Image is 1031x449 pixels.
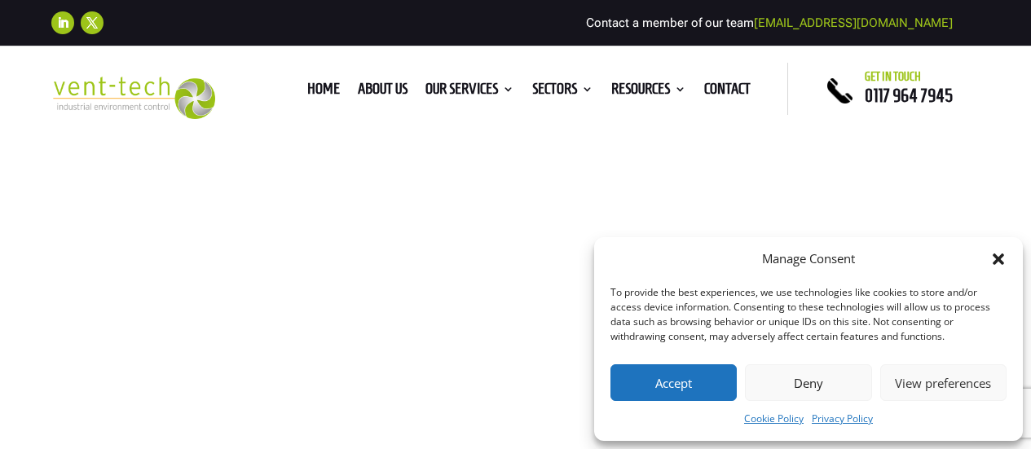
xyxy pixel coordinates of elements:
span: Get in touch [865,70,921,83]
a: [EMAIL_ADDRESS][DOMAIN_NAME] [754,15,953,30]
a: Contact [704,83,751,101]
a: Cookie Policy [744,409,804,429]
div: Close dialog [990,251,1007,267]
div: Manage Consent [762,249,855,269]
a: 0117 964 7945 [865,86,953,105]
button: Accept [610,364,737,401]
button: View preferences [880,364,1007,401]
a: Sectors [532,83,593,101]
a: Follow on X [81,11,104,34]
a: Home [307,83,340,101]
button: Deny [745,364,871,401]
a: Privacy Policy [812,409,873,429]
div: To provide the best experiences, we use technologies like cookies to store and/or access device i... [610,285,1005,344]
a: Follow on LinkedIn [51,11,74,34]
a: About us [358,83,408,101]
span: Contact a member of our team [586,15,953,30]
a: Resources [611,83,686,101]
img: 2023-09-27T08_35_16.549ZVENT-TECH---Clear-background [51,77,214,118]
a: Our Services [425,83,514,101]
